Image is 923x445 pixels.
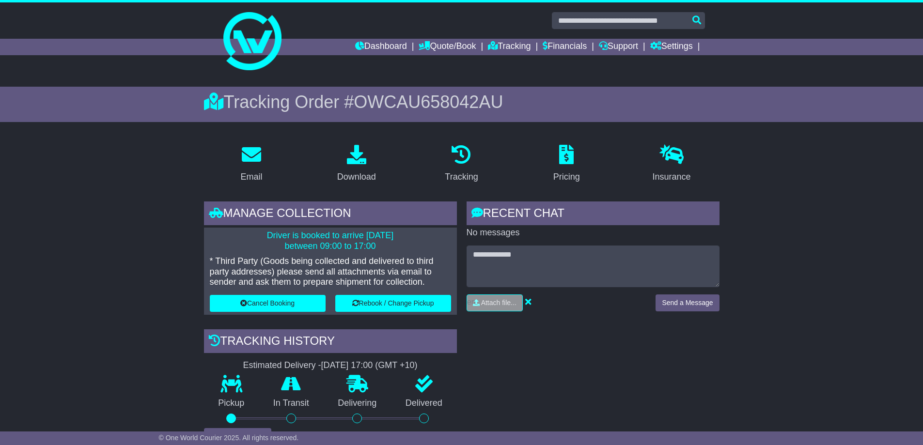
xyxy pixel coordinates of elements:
[445,170,478,184] div: Tracking
[204,329,457,355] div: Tracking history
[204,428,271,445] button: View Full Tracking
[259,398,324,409] p: In Transit
[321,360,418,371] div: [DATE] 17:00 (GMT +10)
[653,170,691,184] div: Insurance
[553,170,580,184] div: Pricing
[240,170,262,184] div: Email
[210,230,451,251] p: Driver is booked to arrive [DATE] between 09:00 to 17:00
[599,39,638,55] a: Support
[355,39,407,55] a: Dashboard
[335,295,451,312] button: Rebook / Change Pickup
[204,92,720,112] div: Tracking Order #
[204,360,457,371] div: Estimated Delivery -
[204,398,259,409] p: Pickup
[354,92,503,112] span: OWCAU658042AU
[391,398,457,409] p: Delivered
[438,141,484,187] a: Tracking
[488,39,531,55] a: Tracking
[543,39,587,55] a: Financials
[159,434,299,442] span: © One World Courier 2025. All rights reserved.
[331,141,382,187] a: Download
[210,256,451,288] p: * Third Party (Goods being collected and delivered to third party addresses) please send all atta...
[324,398,391,409] p: Delivering
[547,141,586,187] a: Pricing
[234,141,268,187] a: Email
[656,294,719,311] button: Send a Message
[419,39,476,55] a: Quote/Book
[204,201,457,228] div: Manage collection
[646,141,697,187] a: Insurance
[337,170,376,184] div: Download
[467,201,720,228] div: RECENT CHAT
[467,228,720,238] p: No messages
[650,39,693,55] a: Settings
[210,295,326,312] button: Cancel Booking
